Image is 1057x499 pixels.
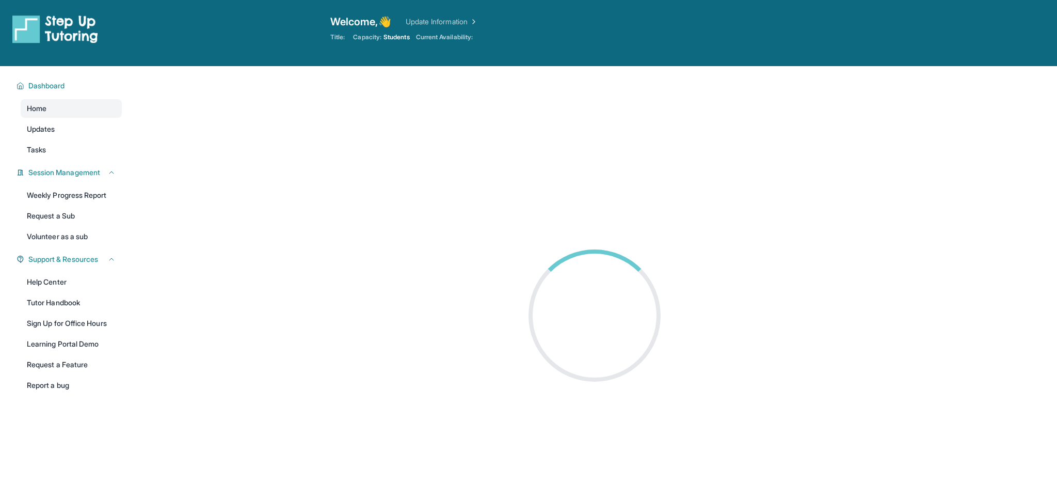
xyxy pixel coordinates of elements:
[21,355,122,374] a: Request a Feature
[21,186,122,205] a: Weekly Progress Report
[24,81,116,91] button: Dashboard
[21,99,122,118] a: Home
[21,120,122,138] a: Updates
[416,33,473,41] span: Current Availability:
[21,314,122,333] a: Sign Up for Office Hours
[28,167,100,178] span: Session Management
[353,33,381,41] span: Capacity:
[330,33,345,41] span: Title:
[27,124,55,134] span: Updates
[21,207,122,225] a: Request a Sub
[330,14,391,29] span: Welcome, 👋
[21,273,122,291] a: Help Center
[406,17,478,27] a: Update Information
[28,254,98,264] span: Support & Resources
[27,103,46,114] span: Home
[12,14,98,43] img: logo
[21,227,122,246] a: Volunteer as a sub
[21,293,122,312] a: Tutor Handbook
[21,141,122,159] a: Tasks
[21,376,122,395] a: Report a bug
[21,335,122,353] a: Learning Portal Demo
[383,33,410,41] span: Students
[468,17,478,27] img: Chevron Right
[28,81,65,91] span: Dashboard
[24,254,116,264] button: Support & Resources
[27,145,46,155] span: Tasks
[24,167,116,178] button: Session Management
